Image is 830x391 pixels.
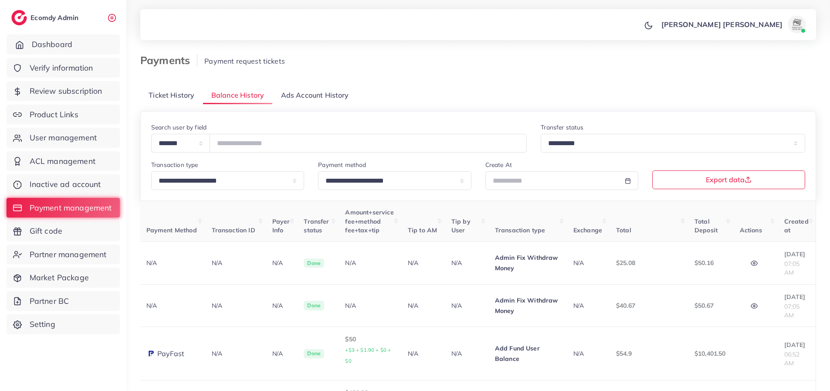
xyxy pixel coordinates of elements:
p: $54.9 [616,348,681,359]
label: Search user by field [151,123,207,132]
p: [DATE] [784,292,809,302]
span: Dashboard [32,39,72,50]
p: N/A [272,258,290,268]
span: 07:05 AM [784,303,800,319]
p: [PERSON_NAME] [PERSON_NAME] [661,19,783,30]
h3: Payments [140,54,197,67]
div: N/A [345,258,393,267]
span: Export data [706,176,752,183]
a: ACL management [7,151,120,171]
span: N/A [212,302,222,309]
label: Payment method [318,160,366,169]
span: Payment request tickets [204,57,285,65]
p: $10,401.50 [694,348,726,359]
img: payment [146,349,155,358]
span: Market Package [30,272,89,283]
img: logo [11,10,27,25]
span: Review subscription [30,85,102,97]
span: 06:52 AM [784,350,800,367]
button: Export data [652,170,805,189]
small: +$3 + $1.90 + $0 + $0 [345,347,391,364]
a: Partner BC [7,291,120,311]
span: Done [304,301,324,310]
img: avatar [788,16,806,33]
span: Setting [30,319,55,330]
span: Done [304,349,324,359]
label: Transfer status [541,123,583,132]
span: ACL management [30,156,95,167]
span: Partner management [30,249,107,260]
span: N/A [573,259,584,267]
p: N/A [451,348,481,359]
span: N/A [212,259,222,267]
p: N/A [272,348,290,359]
a: [PERSON_NAME] [PERSON_NAME]avatar [657,16,809,33]
p: Admin Fix Withdraw Money [495,252,559,273]
span: 07:05 AM [784,260,800,276]
a: Review subscription [7,81,120,101]
p: N/A [408,300,437,311]
span: Ads Account History [281,90,349,100]
span: Done [304,258,324,268]
span: Total [616,226,631,234]
span: Product Links [30,109,78,120]
p: $50.67 [694,300,726,311]
span: $25.08 [616,259,635,267]
span: Amount+service fee+method fee+tax+tip [345,208,393,234]
span: Gift code [30,225,62,237]
div: N/A [146,301,198,310]
p: Admin Fix Withdraw Money [495,295,559,316]
span: Ticket History [149,90,194,100]
span: N/A [573,350,584,357]
span: Payment management [30,202,112,214]
a: Partner management [7,245,120,265]
a: Market Package [7,268,120,288]
p: N/A [451,300,481,311]
a: logoEcomdy Admin [11,10,81,25]
span: Total Deposit [694,218,718,234]
span: Actions [740,226,762,234]
h2: Ecomdy Admin [30,14,81,22]
p: [DATE] [784,249,809,259]
span: Transaction ID [212,226,255,234]
a: Inactive ad account [7,174,120,194]
div: N/A [345,301,393,310]
span: $40.67 [616,302,635,309]
label: Create At [485,160,512,169]
span: Payer Info [272,218,290,234]
p: N/A [272,300,290,311]
span: Transaction type [495,226,545,234]
span: Tip to AM [408,226,437,234]
p: $50 [345,334,393,366]
p: N/A [408,348,437,359]
label: Transaction type [151,160,198,169]
a: Setting [7,314,120,334]
p: Add Fund User Balance [495,343,559,364]
a: Product Links [7,105,120,125]
p: N/A [408,258,437,268]
span: N/A [573,302,584,309]
span: Created at [784,218,809,234]
span: User management [30,132,97,143]
a: Dashboard [7,34,120,54]
span: Balance History [211,90,264,100]
span: Tip by User [451,218,471,234]
span: Transfer status [304,218,329,234]
span: Payment Method [146,226,197,234]
span: Exchange [573,226,602,234]
a: Gift code [7,221,120,241]
p: N/A [451,258,481,268]
span: Verify information [30,62,93,74]
span: PayFast [157,349,185,359]
a: User management [7,128,120,148]
span: N/A [212,350,222,357]
p: $50.16 [694,258,726,268]
a: Verify information [7,58,120,78]
div: N/A [146,258,198,267]
p: [DATE] [784,340,809,350]
span: Partner BC [30,296,69,307]
span: Inactive ad account [30,179,101,190]
a: Payment management [7,198,120,218]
